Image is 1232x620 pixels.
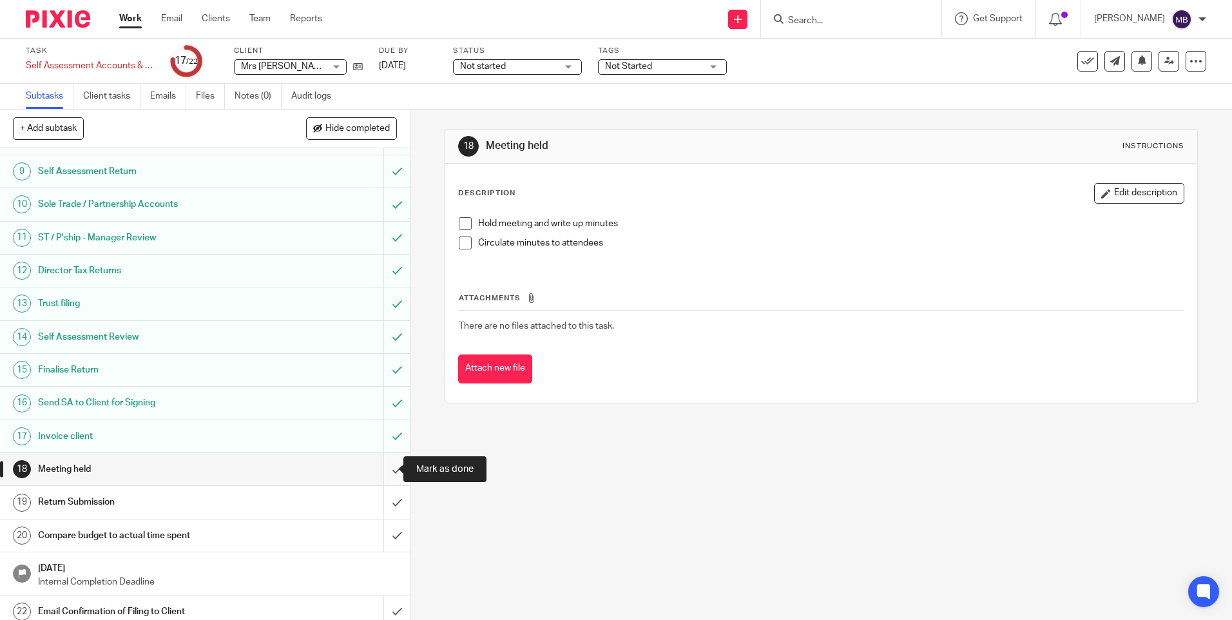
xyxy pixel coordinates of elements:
label: Due by [379,46,437,56]
button: Attach new file [458,354,532,383]
h1: Meeting held [486,139,849,153]
a: Email [161,12,182,25]
a: Subtasks [26,84,73,109]
div: 12 [13,262,31,280]
a: Clients [202,12,230,25]
p: [PERSON_NAME] [1094,12,1165,25]
button: Edit description [1094,183,1184,204]
div: 11 [13,229,31,247]
span: Hide completed [325,124,390,134]
h1: Sole Trade / Partnership Accounts [38,195,260,214]
span: [DATE] [379,61,406,70]
span: Not started [460,62,506,71]
input: Search [787,15,903,27]
div: 18 [13,460,31,478]
a: Team [249,12,271,25]
label: Tags [598,46,727,56]
div: 19 [13,494,31,512]
img: svg%3E [1171,9,1192,30]
a: Client tasks [83,84,140,109]
h1: Compare budget to actual time spent [38,526,260,545]
p: Internal Completion Deadline [38,576,398,588]
a: Notes (0) [235,84,282,109]
a: Reports [290,12,322,25]
h1: Trust filing [38,294,260,313]
span: Not Started [605,62,652,71]
label: Task [26,46,155,56]
h1: Self Assessment Review [38,327,260,347]
div: 10 [13,195,31,213]
a: Files [196,84,225,109]
h1: Meeting held [38,460,260,479]
div: Self Assessment Accounts & Tax Returns [26,59,155,72]
h1: [DATE] [38,559,398,575]
img: Pixie [26,10,90,28]
div: 16 [13,394,31,412]
div: 13 [13,295,31,313]
div: 15 [13,361,31,379]
h1: Return Submission [38,492,260,512]
div: 17 [13,427,31,445]
div: 17 [175,53,198,68]
button: Hide completed [306,117,397,139]
a: Audit logs [291,84,341,109]
span: Get Support [973,14,1023,23]
div: Instructions [1122,141,1184,151]
span: Attachments [459,295,521,302]
h1: Self Assessment Return [38,162,260,181]
div: 9 [13,162,31,180]
a: Work [119,12,142,25]
h1: ST / P'ship - Manager Review [38,228,260,247]
p: Hold meeting and write up minutes [478,217,1183,230]
h1: Invoice client [38,427,260,446]
h1: Director Tax Returns [38,261,260,280]
h1: Finalise Return [38,360,260,380]
p: Circulate minutes to attendees [478,237,1183,249]
small: /22 [186,58,198,65]
label: Status [453,46,582,56]
div: 14 [13,328,31,346]
div: 18 [458,136,479,157]
button: + Add subtask [13,117,84,139]
span: There are no files attached to this task. [459,322,614,331]
div: 20 [13,527,31,545]
div: Self Assessment Accounts &amp; Tax Returns [26,59,155,72]
p: Description [458,188,515,199]
h1: Send SA to Client for Signing [38,393,260,412]
a: Emails [150,84,186,109]
label: Client [234,46,363,56]
span: Mrs [PERSON_NAME] [PERSON_NAME] [241,62,402,71]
